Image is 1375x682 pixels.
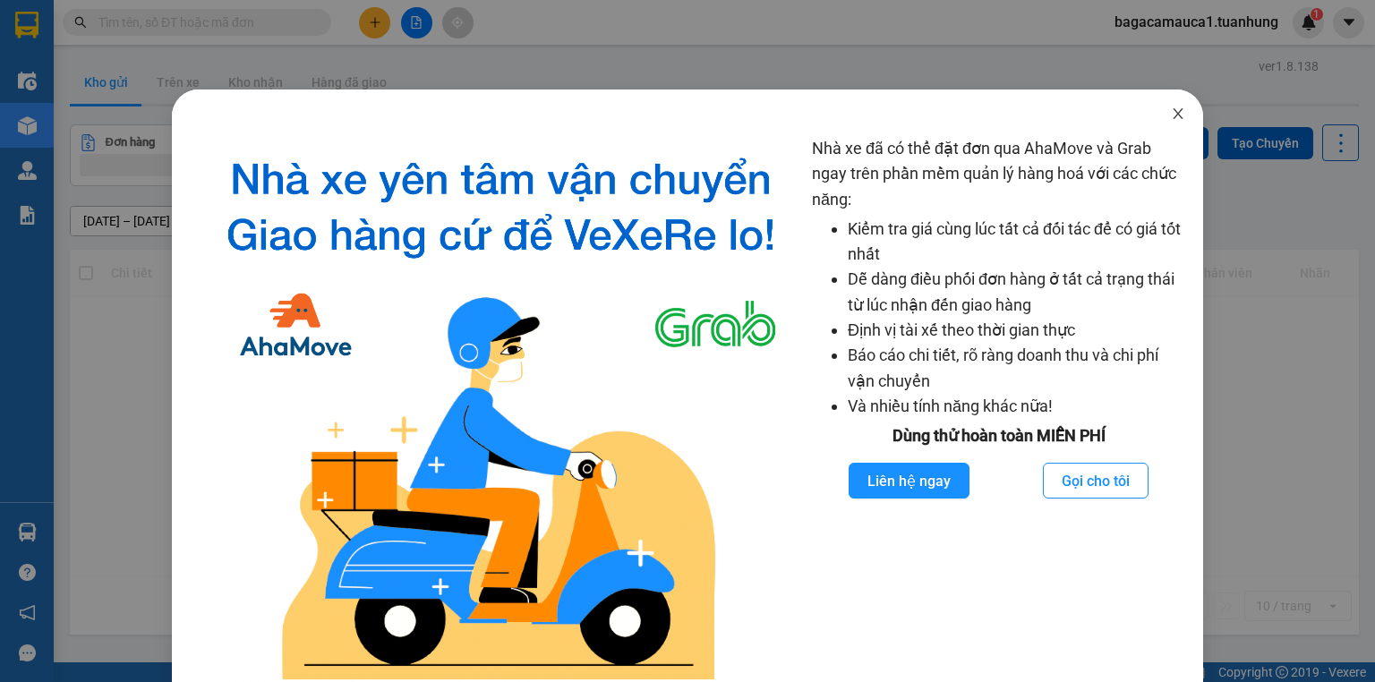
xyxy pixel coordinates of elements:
button: Gọi cho tôi [1043,463,1149,499]
button: Liên hệ ngay [849,463,969,499]
span: Gọi cho tôi [1062,470,1130,492]
div: Dùng thử hoàn toàn MIỄN PHÍ [812,423,1185,448]
span: Liên hệ ngay [867,470,951,492]
li: Và nhiều tính năng khác nữa! [848,394,1185,419]
li: Dễ dàng điều phối đơn hàng ở tất cả trạng thái từ lúc nhận đến giao hàng [848,267,1185,318]
span: close [1171,107,1185,121]
li: Định vị tài xế theo thời gian thực [848,318,1185,343]
li: Báo cáo chi tiết, rõ ràng doanh thu và chi phí vận chuyển [848,343,1185,394]
li: Kiểm tra giá cùng lúc tất cả đối tác để có giá tốt nhất [848,217,1185,268]
button: Close [1153,90,1203,140]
